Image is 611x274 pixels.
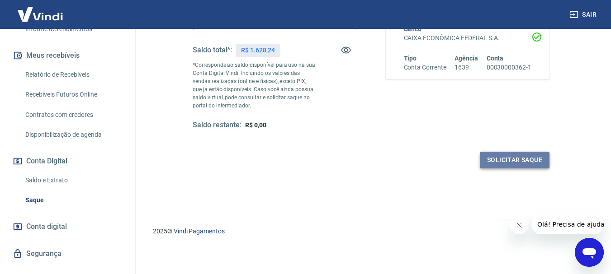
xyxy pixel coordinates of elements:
[22,65,124,84] a: Relatório de Recebíveis
[193,61,316,110] p: *Corresponde ao saldo disponível para uso na sua Conta Digital Vindi. Incluindo os valores das ve...
[11,0,70,28] img: Vindi
[174,228,225,235] a: Vindi Pagamentos
[568,6,600,23] button: Sair
[480,152,549,168] button: Solicitar saque
[22,20,124,38] a: Informe de rendimentos
[5,6,76,14] span: Olá! Precisa de ajuda?
[22,85,124,104] a: Recebíveis Futuros Online
[153,227,589,236] p: 2025 ©
[487,63,531,72] h6: 00030000362-1
[404,25,422,33] span: Banco
[404,55,417,62] span: Tipo
[11,46,124,65] button: Meus recebíveis
[11,244,124,264] a: Segurança
[575,238,604,267] iframe: Botão para abrir a janela de mensagens
[532,214,604,234] iframe: Mensagem da empresa
[22,171,124,190] a: Saldo e Extrato
[193,121,242,130] h5: Saldo restante:
[22,191,124,209] a: Saque
[11,217,124,237] a: Conta digital
[22,106,124,124] a: Contratos com credores
[404,33,532,43] h6: CAIXA ECONÔMICA FEDERAL S.A.
[26,220,67,233] span: Conta digital
[11,151,124,171] button: Conta Digital
[245,121,266,129] span: R$ 0,00
[455,55,478,62] span: Agência
[455,63,478,72] h6: 1639
[193,46,232,55] h5: Saldo total*:
[510,216,528,234] iframe: Fechar mensagem
[22,125,124,144] a: Disponibilização de agenda
[241,46,275,55] p: R$ 1.628,24
[404,63,446,72] h6: Conta Corrente
[487,55,504,62] span: Conta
